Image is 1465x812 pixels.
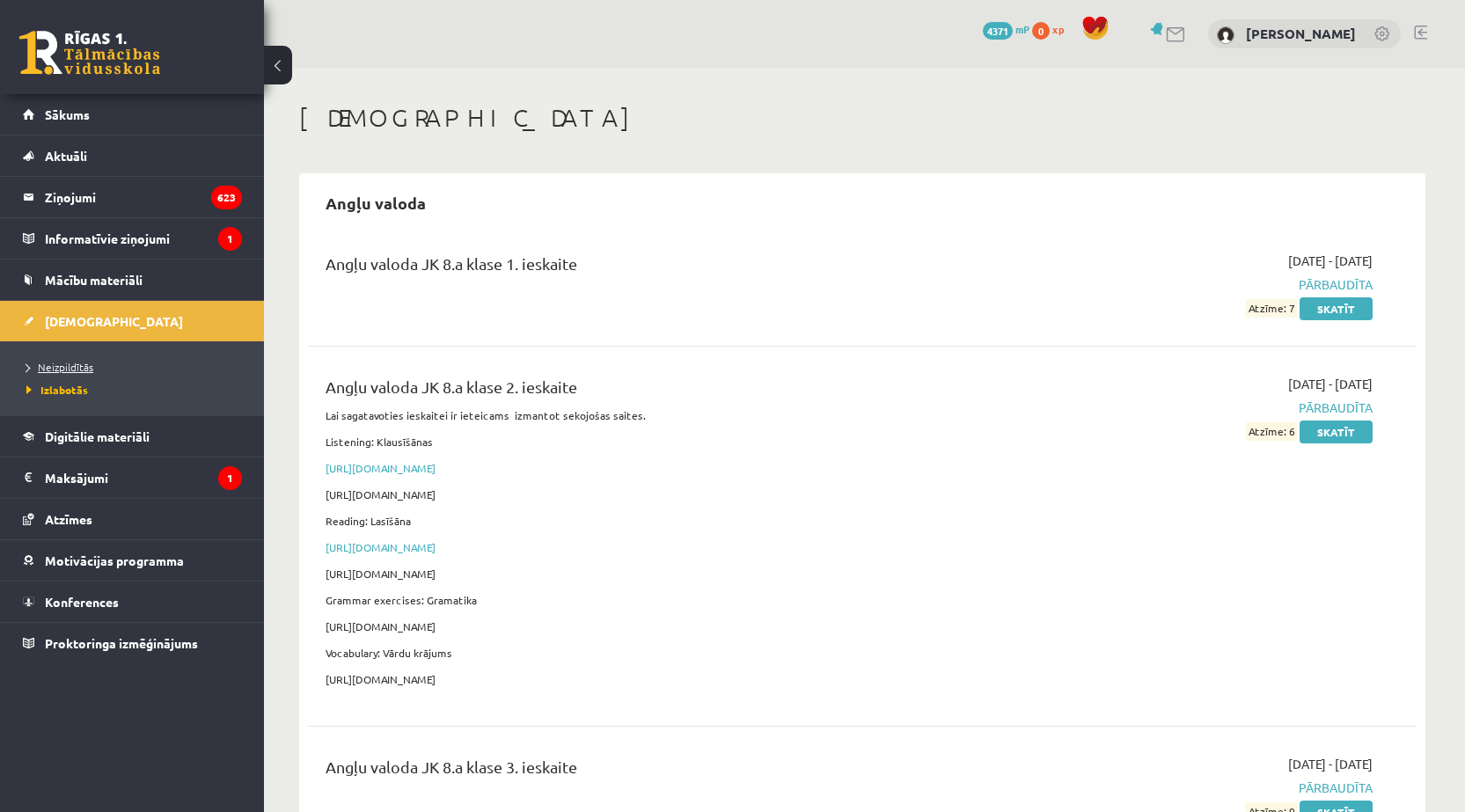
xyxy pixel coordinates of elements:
span: [DATE] - [DATE] [1288,252,1373,270]
span: 0 [1032,22,1050,40]
span: [DATE] - [DATE] [1288,375,1373,393]
a: Mācību materiāli [23,260,242,300]
a: Konferences [23,582,242,622]
p: [URL][DOMAIN_NAME] [326,486,1015,502]
a: Skatīt [1300,421,1373,443]
span: Motivācijas programma [45,552,184,568]
span: Digitālie materiāli [45,428,150,444]
span: Atzīmes [45,511,92,527]
img: Stella Morozova [1217,26,1234,44]
p: Reading: Lasīšāna [326,513,1015,529]
p: [URL][DOMAIN_NAME] [326,618,1015,634]
span: Proktoringa izmēģinājums [45,635,198,651]
a: Digitālie materiāli [23,416,242,457]
div: Angļu valoda JK 8.a klase 2. ieskaite [326,375,1015,407]
p: Lai sagatavoties ieskaitei ir ieteicams izmantot sekojošas saites. [326,407,1015,423]
p: Grammar exercises: Gramatika [326,592,1015,608]
a: Izlabotās [26,382,246,398]
span: Izlabotās [26,383,88,397]
h1: [DEMOGRAPHIC_DATA] [299,103,1425,133]
h2: Angļu valoda [308,182,443,223]
a: Ziņojumi623 [23,177,242,217]
span: 4371 [983,22,1013,40]
span: [DEMOGRAPHIC_DATA] [45,313,183,329]
a: Rīgas 1. Tālmācības vidusskola [19,31,160,75]
a: Skatīt [1300,297,1373,320]
span: Konferences [45,594,119,610]
a: [DEMOGRAPHIC_DATA] [23,301,242,341]
a: [URL][DOMAIN_NAME] [326,461,436,475]
a: Atzīmes [23,499,242,539]
span: Aktuāli [45,148,87,164]
legend: Maksājumi [45,457,242,498]
span: Neizpildītās [26,360,93,374]
a: Neizpildītās [26,359,246,375]
span: Pārbaudīta [1041,399,1373,417]
p: Vocabulary: Vārdu krājums [326,645,1015,661]
p: [URL][DOMAIN_NAME] [326,566,1015,582]
span: Pārbaudīta [1041,779,1373,797]
span: mP [1015,22,1029,36]
div: Angļu valoda JK 8.a klase 1. ieskaite [326,252,1015,284]
a: Maksājumi1 [23,457,242,498]
legend: Informatīvie ziņojumi [45,218,242,259]
a: Sākums [23,94,242,135]
a: Aktuāli [23,135,242,176]
i: 1 [218,466,242,490]
span: Mācību materiāli [45,272,143,288]
p: Listening: Klausīšānas [326,434,1015,450]
span: xp [1052,22,1064,36]
p: [URL][DOMAIN_NAME] [326,671,1015,687]
div: Angļu valoda JK 8.a klase 3. ieskaite [326,755,1015,787]
span: Pārbaudīta [1041,275,1373,294]
a: 4371 mP [983,22,1029,36]
span: Atzīme: 6 [1246,422,1297,441]
i: 623 [211,186,242,209]
a: Informatīvie ziņojumi1 [23,218,242,259]
a: 0 xp [1032,22,1073,36]
span: Atzīme: 7 [1246,299,1297,318]
a: [URL][DOMAIN_NAME] [326,540,436,554]
span: Sākums [45,106,90,122]
span: [DATE] - [DATE] [1288,755,1373,773]
a: Proktoringa izmēģinājums [23,623,242,663]
a: [PERSON_NAME] [1246,25,1356,42]
legend: Ziņojumi [45,177,242,217]
i: 1 [218,227,242,251]
a: Motivācijas programma [23,540,242,581]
